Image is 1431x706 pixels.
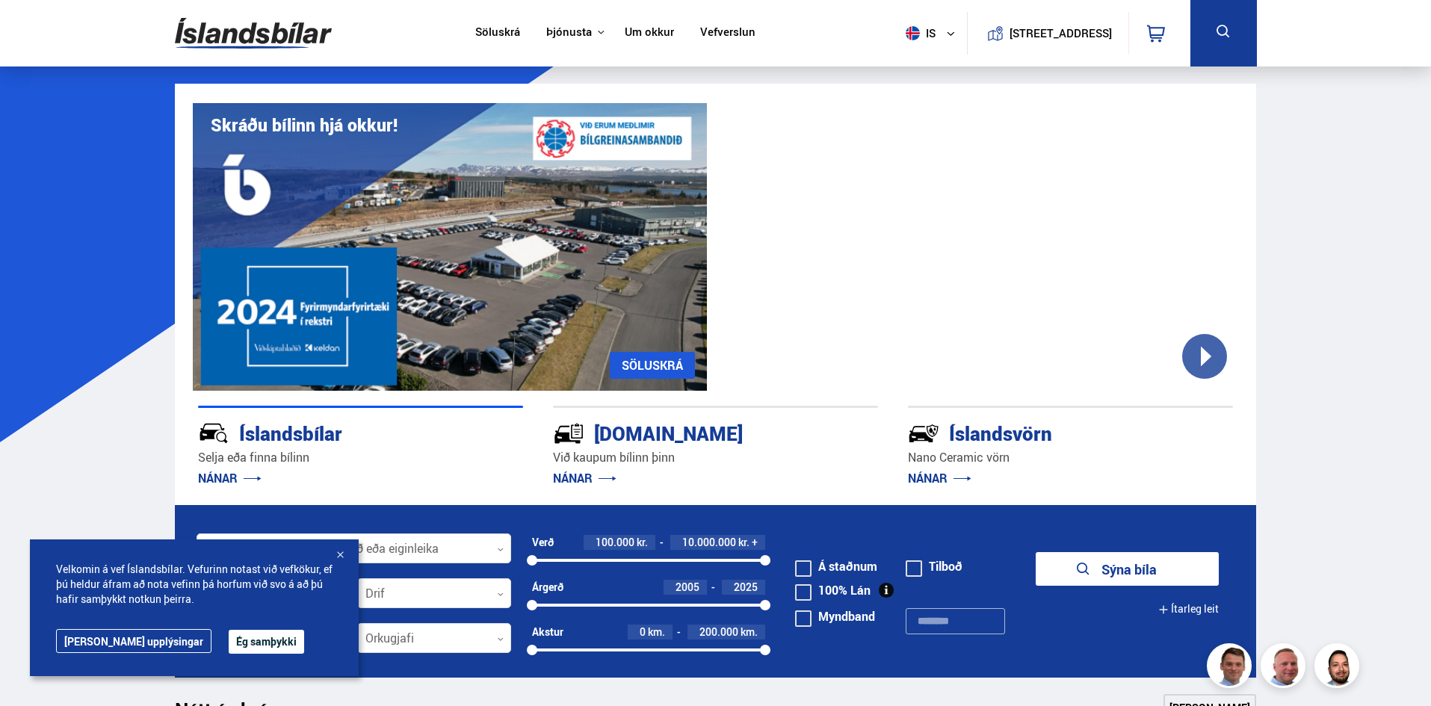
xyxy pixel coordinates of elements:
button: is [900,11,967,55]
span: + [752,536,758,548]
button: Open LiveChat chat widget [12,6,57,51]
img: tr5P-W3DuiFaO7aO.svg [553,418,584,449]
div: Verð [532,536,554,548]
p: Nano Ceramic vörn [908,449,1233,466]
label: Tilboð [906,560,962,572]
div: Árgerð [532,581,563,593]
button: Ég samþykki [229,630,304,654]
button: Sýna bíla [1036,552,1219,586]
button: Ítarleg leit [1158,592,1219,626]
label: Myndband [795,610,875,622]
img: JRvxyua_JYH6wB4c.svg [198,418,229,449]
span: kr. [738,536,750,548]
span: is [900,26,937,40]
span: km. [741,626,758,638]
span: km. [648,626,665,638]
label: 100% Lán [795,584,871,596]
a: NÁNAR [198,470,262,486]
span: 10.000.000 [682,535,736,549]
img: siFngHWaQ9KaOqBr.png [1263,645,1308,690]
div: Akstur [532,626,563,638]
a: Vefverslun [700,25,755,41]
span: 200.000 [699,625,738,639]
div: Íslandsvörn [908,419,1180,445]
img: nhp88E3Fdnt1Opn2.png [1317,645,1362,690]
span: Velkomin á vef Íslandsbílar. Vefurinn notast við vefkökur, ef þú heldur áfram að nota vefinn þá h... [56,562,333,607]
img: svg+xml;base64,PHN2ZyB4bWxucz0iaHR0cDovL3d3dy53My5vcmcvMjAwMC9zdmciIHdpZHRoPSI1MTIiIGhlaWdodD0iNT... [906,26,920,40]
p: Selja eða finna bílinn [198,449,523,466]
span: 0 [640,625,646,639]
div: [DOMAIN_NAME] [553,419,825,445]
a: Söluskrá [475,25,520,41]
img: G0Ugv5HjCgRt.svg [175,9,332,58]
span: 100.000 [596,535,634,549]
a: NÁNAR [553,470,616,486]
button: Þjónusta [546,25,592,40]
img: -Svtn6bYgwAsiwNX.svg [908,418,939,449]
h1: Skráðu bílinn hjá okkur! [211,115,398,135]
button: [STREET_ADDRESS] [1016,27,1107,40]
span: 2005 [676,580,699,594]
a: NÁNAR [908,470,971,486]
p: Við kaupum bílinn þinn [553,449,878,466]
a: [PERSON_NAME] upplýsingar [56,629,211,653]
a: [STREET_ADDRESS] [975,12,1120,55]
a: SÖLUSKRÁ [610,352,695,379]
span: 2025 [734,580,758,594]
img: eKx6w-_Home_640_.png [193,103,707,391]
img: FbJEzSuNWCJXmdc-.webp [1209,645,1254,690]
div: Íslandsbílar [198,419,470,445]
a: Um okkur [625,25,674,41]
label: Á staðnum [795,560,877,572]
span: kr. [637,536,648,548]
